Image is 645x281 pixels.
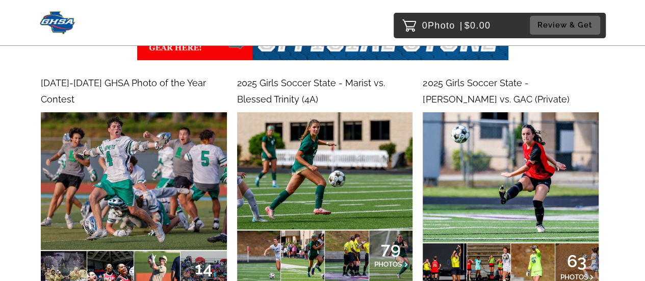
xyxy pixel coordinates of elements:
[530,16,600,35] button: Review & Get
[40,11,76,34] img: Snapphound Logo
[560,258,594,264] span: 63
[423,78,569,105] span: 2025 Girls Soccer State - [PERSON_NAME] vs. GAC (Private)
[422,17,491,34] p: 0 $0.00
[374,245,408,251] span: 79
[187,265,221,271] span: 14
[423,112,599,242] img: 192771
[428,17,455,34] span: Photo
[237,112,413,229] img: 192850
[237,78,385,105] span: 2025 Girls Soccer State - Marist vs. Blessed Trinity (4A)
[530,16,603,35] a: Review & Get
[460,20,463,31] span: |
[374,260,402,268] span: PHOTOS
[41,78,206,105] span: [DATE]-[DATE] GHSA Photo of the Year Contest
[560,273,587,281] span: PHOTOS
[41,112,227,249] img: 193801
